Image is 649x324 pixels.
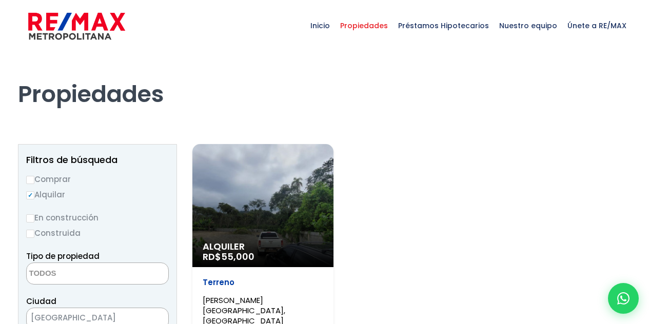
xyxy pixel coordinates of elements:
span: Inicio [305,10,335,41]
span: 55,000 [221,250,254,263]
input: Comprar [26,176,34,184]
span: × [153,314,158,323]
span: Ciudad [26,296,56,307]
label: Comprar [26,173,169,186]
textarea: Search [27,263,126,285]
label: Construida [26,227,169,239]
h2: Filtros de búsqueda [26,155,169,165]
span: Tipo de propiedad [26,251,100,261]
span: Propiedades [335,10,393,41]
input: Alquilar [26,191,34,199]
h1: Propiedades [18,52,632,108]
span: Alquiler [203,241,323,252]
span: RD$ [203,250,254,263]
label: Alquilar [26,188,169,201]
p: Terreno [203,277,323,288]
img: remax-metropolitana-logo [28,11,125,42]
span: Préstamos Hipotecarios [393,10,494,41]
label: En construcción [26,211,169,224]
input: Construida [26,230,34,238]
span: Únete a RE/MAX [562,10,632,41]
input: En construcción [26,214,34,222]
span: Nuestro equipo [494,10,562,41]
